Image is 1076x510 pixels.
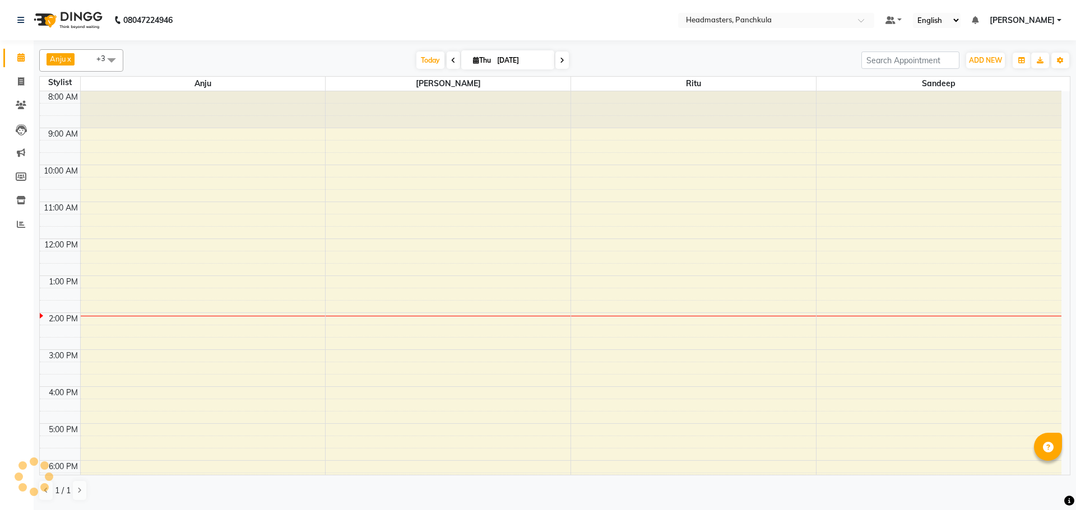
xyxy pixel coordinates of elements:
span: Ritu [571,77,816,91]
div: 9:00 AM [46,128,80,140]
b: 08047224946 [123,4,173,36]
div: 1:00 PM [47,276,80,288]
div: 12:00 PM [42,239,80,251]
div: 5:00 PM [47,424,80,436]
input: Search Appointment [861,52,959,69]
span: [PERSON_NAME] [326,77,571,91]
button: ADD NEW [966,53,1005,68]
span: Sandeep [817,77,1061,91]
span: Today [416,52,444,69]
span: ADD NEW [969,56,1002,64]
span: Anju [81,77,326,91]
input: 2025-09-04 [494,52,550,69]
div: 6:00 PM [47,461,80,472]
span: Anju [50,54,66,63]
div: 4:00 PM [47,387,80,399]
span: 1 / 1 [55,485,71,497]
div: 3:00 PM [47,350,80,362]
span: [PERSON_NAME] [990,15,1055,26]
span: Thu [470,56,494,64]
span: +3 [96,54,114,63]
div: 2:00 PM [47,313,80,325]
a: x [66,54,71,63]
img: logo [29,4,105,36]
div: 8:00 AM [46,91,80,103]
div: 10:00 AM [41,165,80,177]
div: Stylist [40,77,80,88]
div: 11:00 AM [41,202,80,214]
